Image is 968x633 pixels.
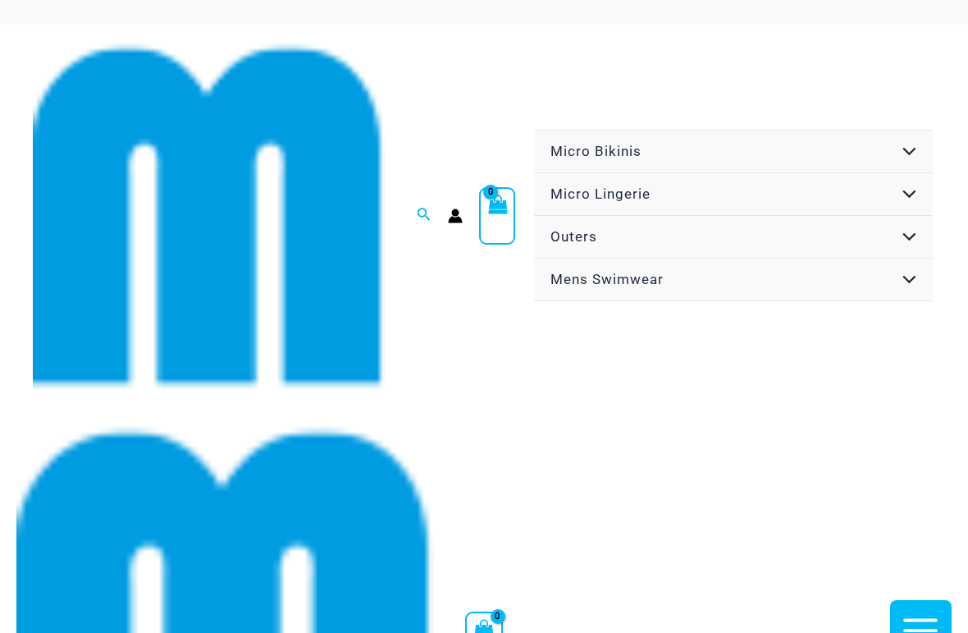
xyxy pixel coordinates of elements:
[534,259,933,301] a: Mens SwimwearMenu ToggleMenu Toggle
[534,173,933,216] a: Micro LingerieMenu ToggleMenu Toggle
[534,216,933,259] a: OutersMenu ToggleMenu Toggle
[532,127,935,304] nav: Site Navigation
[550,228,597,245] span: Outers
[550,186,651,202] span: Micro Lingerie
[479,187,515,245] a: View Shopping Cart, empty
[417,205,431,226] a: Search icon link
[534,131,933,173] a: Micro BikinisMenu ToggleMenu Toggle
[448,209,463,223] a: Account icon link
[550,271,664,287] span: Mens Swimwear
[550,143,642,159] span: Micro Bikinis
[33,39,386,392] img: cropped mm emblem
